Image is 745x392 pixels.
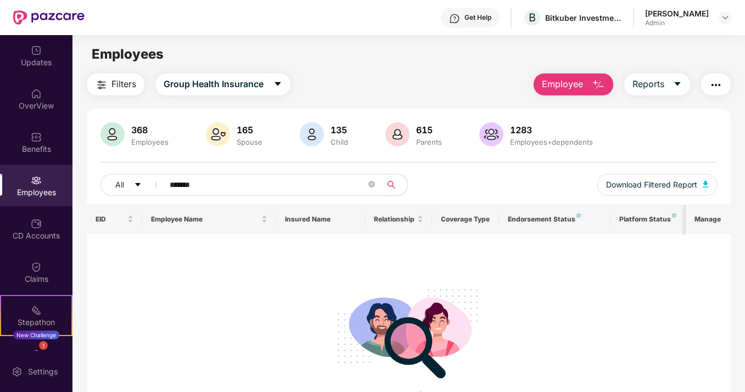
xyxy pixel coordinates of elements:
span: close-circle [368,180,375,190]
th: Relationship [365,204,432,234]
span: B [529,11,536,24]
img: svg+xml;base64,PHN2ZyBpZD0iRW1wbG95ZWVzIiB4bWxucz0iaHR0cDovL3d3dy53My5vcmcvMjAwMC9zdmciIHdpZHRoPS... [31,175,42,186]
div: Platform Status [619,215,680,224]
span: Filters [111,77,136,91]
div: Admin [645,19,709,27]
img: svg+xml;base64,PHN2ZyB4bWxucz0iaHR0cDovL3d3dy53My5vcmcvMjAwMC9zdmciIHhtbG5zOnhsaW5rPSJodHRwOi8vd3... [385,122,410,146]
div: Employees [129,138,171,146]
div: Parents [414,138,444,146]
div: [PERSON_NAME] [645,8,709,19]
div: 1 [39,341,48,350]
img: svg+xml;base64,PHN2ZyB4bWxucz0iaHR0cDovL3d3dy53My5vcmcvMjAwMC9zdmciIHhtbG5zOnhsaW5rPSJodHRwOi8vd3... [300,122,324,146]
img: svg+xml;base64,PHN2ZyB4bWxucz0iaHR0cDovL3d3dy53My5vcmcvMjAwMC9zdmciIHdpZHRoPSIyNCIgaGVpZ2h0PSIyNC... [709,78,722,92]
div: New Challenge [13,331,59,339]
span: EID [96,215,126,224]
span: Download Filtered Report [606,179,697,191]
span: Reports [632,77,664,91]
img: svg+xml;base64,PHN2ZyB4bWxucz0iaHR0cDovL3d3dy53My5vcmcvMjAwMC9zdmciIHhtbG5zOnhsaW5rPSJodHRwOi8vd3... [206,122,230,146]
span: Group Health Insurance [164,77,264,91]
span: caret-down [273,79,282,89]
div: Child [328,138,350,146]
button: Filters [87,73,144,95]
th: Insured Name [276,204,366,234]
button: Download Filtered Report [597,174,717,196]
button: Allcaret-down [100,174,167,196]
span: Relationship [374,215,415,224]
img: svg+xml;base64,PHN2ZyBpZD0iQmVuZWZpdHMiIHhtbG5zPSJodHRwOi8vd3d3LnczLm9yZy8yMDAwL3N2ZyIgd2lkdGg9Ij... [31,132,42,143]
button: Group Health Insurancecaret-down [155,73,290,95]
img: New Pazcare Logo [13,10,85,25]
img: svg+xml;base64,PHN2ZyB4bWxucz0iaHR0cDovL3d3dy53My5vcmcvMjAwMC9zdmciIHdpZHRoPSIyMSIgaGVpZ2h0PSIyMC... [31,305,42,316]
button: search [380,174,408,196]
span: All [115,179,124,191]
span: search [380,180,402,189]
img: svg+xml;base64,PHN2ZyB4bWxucz0iaHR0cDovL3d3dy53My5vcmcvMjAwMC9zdmciIHhtbG5zOnhsaW5rPSJodHRwOi8vd3... [100,122,125,146]
div: Employees+dependents [508,138,595,146]
div: Spouse [234,138,265,146]
div: Get Help [464,13,491,22]
button: Employee [534,73,613,95]
div: 368 [129,124,171,135]
span: Employee Name [151,215,259,224]
th: EID [87,204,143,234]
div: 615 [414,124,444,135]
div: Endorsement Status [508,215,602,224]
img: svg+xml;base64,PHN2ZyB4bWxucz0iaHR0cDovL3d3dy53My5vcmcvMjAwMC9zdmciIHhtbG5zOnhsaW5rPSJodHRwOi8vd3... [479,122,503,146]
div: 165 [234,124,265,135]
div: 135 [328,124,350,135]
div: Stepathon [1,317,71,328]
img: svg+xml;base64,PHN2ZyB4bWxucz0iaHR0cDovL3d3dy53My5vcmcvMjAwMC9zdmciIHdpZHRoPSI4IiBoZWlnaHQ9IjgiIH... [672,213,676,218]
img: svg+xml;base64,PHN2ZyBpZD0iQ0RfQWNjb3VudHMiIGRhdGEtbmFtZT0iQ0QgQWNjb3VudHMiIHhtbG5zPSJodHRwOi8vd3... [31,218,42,229]
img: svg+xml;base64,PHN2ZyB4bWxucz0iaHR0cDovL3d3dy53My5vcmcvMjAwMC9zdmciIHdpZHRoPSI4IiBoZWlnaHQ9IjgiIH... [576,213,581,218]
img: svg+xml;base64,PHN2ZyBpZD0iSG9tZSIgeG1sbnM9Imh0dHA6Ly93d3cudzMub3JnLzIwMDAvc3ZnIiB3aWR0aD0iMjAiIG... [31,88,42,99]
span: close-circle [368,181,375,188]
th: Manage [686,204,730,234]
img: svg+xml;base64,PHN2ZyB4bWxucz0iaHR0cDovL3d3dy53My5vcmcvMjAwMC9zdmciIHdpZHRoPSIyODgiIGhlaWdodD0iMj... [330,276,488,387]
span: caret-down [134,181,142,190]
img: svg+xml;base64,PHN2ZyBpZD0iQ2xhaW0iIHhtbG5zPSJodHRwOi8vd3d3LnczLm9yZy8yMDAwL3N2ZyIgd2lkdGg9IjIwIi... [31,262,42,272]
img: svg+xml;base64,PHN2ZyB4bWxucz0iaHR0cDovL3d3dy53My5vcmcvMjAwMC9zdmciIHdpZHRoPSIyNCIgaGVpZ2h0PSIyNC... [95,78,108,92]
span: Employee [542,77,583,91]
img: svg+xml;base64,PHN2ZyB4bWxucz0iaHR0cDovL3d3dy53My5vcmcvMjAwMC9zdmciIHhtbG5zOnhsaW5rPSJodHRwOi8vd3... [592,78,605,92]
th: Employee Name [142,204,276,234]
img: svg+xml;base64,PHN2ZyBpZD0iRW5kb3JzZW1lbnRzIiB4bWxucz0iaHR0cDovL3d3dy53My5vcmcvMjAwMC9zdmciIHdpZH... [31,348,42,359]
img: svg+xml;base64,PHN2ZyBpZD0iU2V0dGluZy0yMHgyMCIgeG1sbnM9Imh0dHA6Ly93d3cudzMub3JnLzIwMDAvc3ZnIiB3aW... [12,366,23,377]
img: svg+xml;base64,PHN2ZyBpZD0iVXBkYXRlZCIgeG1sbnM9Imh0dHA6Ly93d3cudzMub3JnLzIwMDAvc3ZnIiB3aWR0aD0iMj... [31,45,42,56]
span: Employees [92,46,164,62]
img: svg+xml;base64,PHN2ZyBpZD0iSGVscC0zMngzMiIgeG1sbnM9Imh0dHA6Ly93d3cudzMub3JnLzIwMDAvc3ZnIiB3aWR0aD... [449,13,460,24]
img: svg+xml;base64,PHN2ZyB4bWxucz0iaHR0cDovL3d3dy53My5vcmcvMjAwMC9zdmciIHhtbG5zOnhsaW5rPSJodHRwOi8vd3... [703,181,708,188]
span: caret-down [673,79,682,89]
img: svg+xml;base64,PHN2ZyBpZD0iRHJvcGRvd24tMzJ4MzIiIHhtbG5zPSJodHRwOi8vd3d3LnczLm9yZy8yMDAwL3N2ZyIgd2... [721,13,730,22]
div: Bitkuber Investments Pvt Limited [545,13,622,23]
th: Coverage Type [432,204,499,234]
div: Settings [25,366,61,377]
button: Reportscaret-down [624,73,690,95]
div: 1283 [508,124,595,135]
